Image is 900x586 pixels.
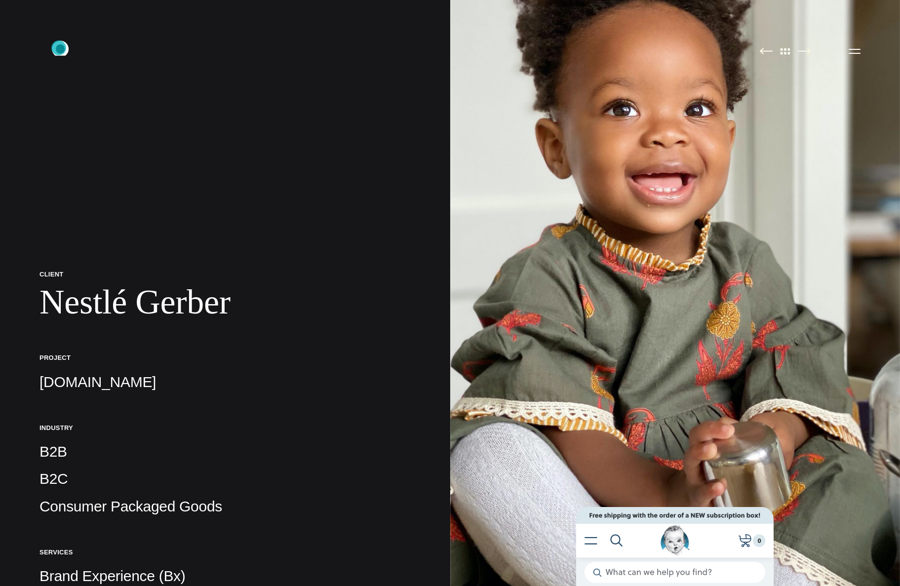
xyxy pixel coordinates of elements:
[39,566,411,586] p: Brand Experience (Bx)
[39,497,411,516] p: Consumer Packaged Goods
[759,47,773,55] img: Previous Page
[843,40,866,61] button: Open
[775,47,796,55] img: All Pages
[798,47,811,55] img: Next Page
[39,270,411,278] p: Client
[39,442,411,462] p: B2B
[39,469,411,489] p: B2C
[39,548,411,556] h5: Services
[39,282,411,322] h1: Nestlé Gerber
[39,372,411,392] p: [DOMAIN_NAME]
[39,353,411,362] h5: Project
[39,424,411,432] h5: Industry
